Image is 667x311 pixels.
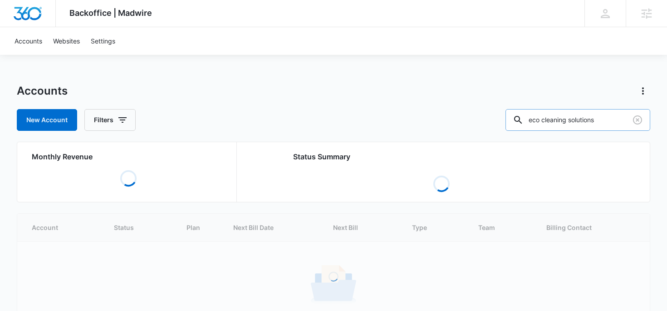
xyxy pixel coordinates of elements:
[32,151,226,162] h2: Monthly Revenue
[505,109,650,131] input: Search
[48,27,85,55] a: Websites
[17,84,68,98] h1: Accounts
[293,151,590,162] h2: Status Summary
[85,27,121,55] a: Settings
[630,113,645,127] button: Clear
[17,109,77,131] a: New Account
[69,8,152,18] span: Backoffice | Madwire
[9,27,48,55] a: Accounts
[84,109,136,131] button: Filters
[636,84,650,98] button: Actions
